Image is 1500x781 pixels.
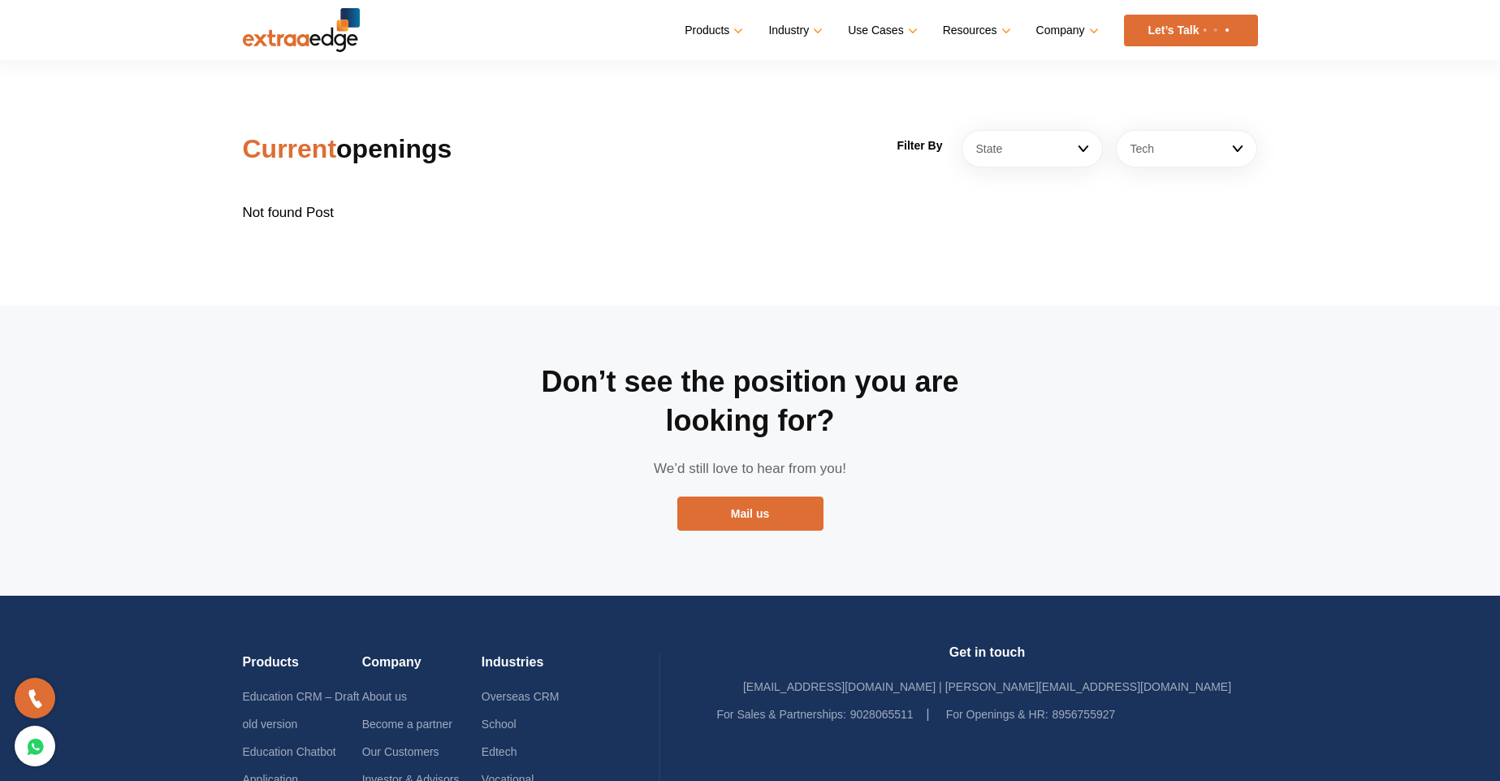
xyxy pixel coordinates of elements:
[943,19,1008,42] a: Resources
[362,654,482,683] h4: Company
[677,497,823,531] a: Mail us
[362,690,407,703] a: About us
[685,19,740,42] a: Products
[717,701,847,728] label: For Sales & Partnerships:
[243,654,362,683] h4: Products
[850,708,914,721] a: 9028065511
[1052,708,1115,721] a: 8956755927
[507,457,994,480] p: We’d still love to hear from you!
[1036,19,1096,42] a: Company
[482,654,601,683] h4: Industries
[243,129,565,168] h2: openings
[897,134,942,158] label: Filter By
[482,690,560,703] a: Overseas CRM
[243,184,1258,241] table: Not found Post
[482,718,517,731] a: School
[717,644,1258,673] h4: Get in touch
[507,362,994,440] h2: Don’t see the position you are looking for?
[362,718,452,731] a: Become a partner
[243,134,337,163] span: Current
[482,745,517,758] a: Edtech
[848,19,914,42] a: Use Cases
[946,701,1048,728] label: For Openings & HR:
[243,745,336,758] a: Education Chatbot
[362,745,439,758] a: Our Customers
[1116,130,1257,167] a: Tech
[768,19,819,42] a: Industry
[243,690,360,731] a: Education CRM – Draft old version
[1124,15,1258,46] a: Let’s Talk
[962,130,1103,167] a: State
[743,680,1231,693] a: [EMAIL_ADDRESS][DOMAIN_NAME] | [PERSON_NAME][EMAIL_ADDRESS][DOMAIN_NAME]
